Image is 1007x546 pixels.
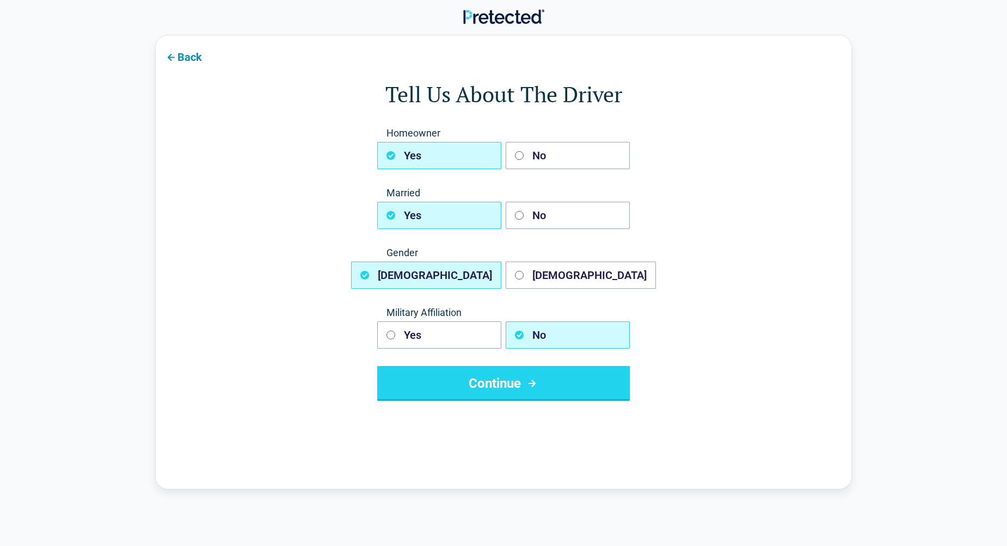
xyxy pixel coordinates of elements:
span: Married [377,187,630,200]
button: Back [156,44,211,69]
button: Yes [377,321,501,349]
button: Yes [377,202,501,229]
button: No [506,321,630,349]
button: Yes [377,142,501,169]
button: [DEMOGRAPHIC_DATA] [351,262,501,289]
h1: Tell Us About The Driver [199,79,808,109]
span: Homeowner [377,127,630,140]
button: No [506,202,630,229]
button: Continue [377,366,630,401]
button: [DEMOGRAPHIC_DATA] [506,262,656,289]
span: Gender [377,246,630,259]
span: Military Affiliation [377,306,630,319]
button: No [506,142,630,169]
